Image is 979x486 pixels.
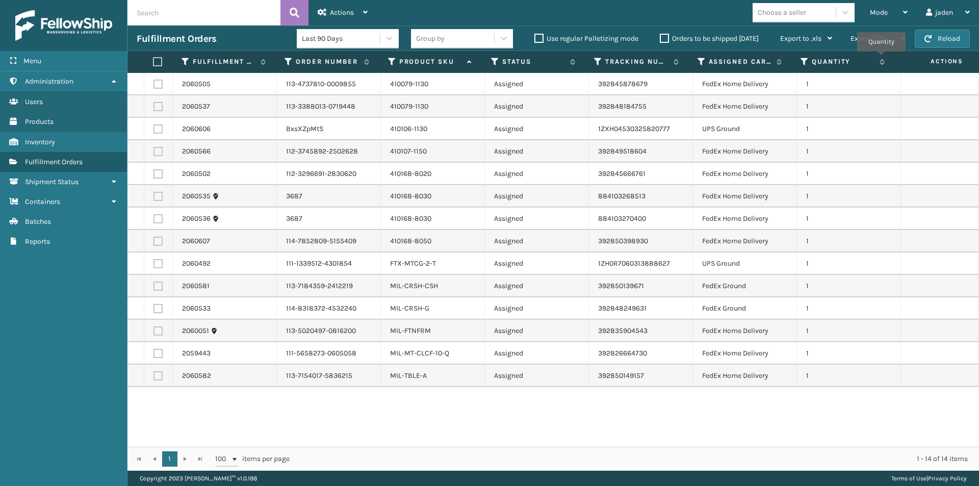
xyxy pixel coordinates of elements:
td: Assigned [485,320,589,342]
img: logo [15,10,112,41]
td: 1 [797,185,901,208]
td: UPS Ground [693,118,797,140]
a: MIL-CRSH-CSH [390,282,438,290]
a: 410168-8050 [390,237,431,245]
td: 112-3745892-2502628 [277,140,381,163]
div: Last 90 Days [302,33,381,44]
td: Assigned [485,73,589,95]
td: FedEx Home Delivery [693,320,797,342]
td: 114-7852809-5155409 [277,230,381,252]
td: FedEx Ground [693,275,797,297]
a: 410168-8030 [390,192,431,200]
td: FedEx Home Delivery [693,342,797,365]
p: Copyright 2023 [PERSON_NAME]™ v 1.0.188 [140,471,257,486]
td: 1 [797,118,901,140]
a: 2060535 [182,191,211,201]
td: 113-5020497-0816200 [277,320,381,342]
a: 410107-1150 [390,147,427,156]
a: 392850398930 [598,237,648,245]
label: Product SKU [399,57,462,66]
label: Assigned Carrier Service [709,57,771,66]
a: Terms of Use [891,475,926,482]
td: Assigned [485,185,589,208]
td: FedEx Home Delivery [693,208,797,230]
a: 410079-1130 [390,102,428,111]
td: 113-7154017-5836215 [277,365,381,387]
a: 2060537 [182,101,210,112]
a: 392848249631 [598,304,647,313]
div: 1 - 14 of 14 items [304,454,968,464]
td: 1 [797,140,901,163]
td: 1 [797,342,901,365]
a: 392848184755 [598,102,647,111]
td: Assigned [485,252,589,275]
td: 113-3388013-0719448 [277,95,381,118]
a: MIL-MT-CLCF-10-Q [390,349,449,357]
a: MIL-FTNFRM [390,326,431,335]
span: Fulfillment Orders [25,158,83,166]
a: 410079-1130 [390,80,428,88]
a: 392845666761 [598,169,646,178]
a: 392849518604 [598,147,647,156]
td: 1 [797,73,901,95]
div: Choose a seller [758,7,806,18]
span: Reports [25,237,50,246]
a: 2060582 [182,371,211,381]
a: 392850149157 [598,371,644,380]
span: Actions [897,53,969,70]
span: Shipment Status [25,177,79,186]
td: 1 [797,252,901,275]
a: Privacy Policy [928,475,967,482]
a: 1ZXH04530325820777 [598,124,670,133]
a: 392845878679 [598,80,648,88]
span: Menu [23,57,41,65]
td: FedEx Home Delivery [693,230,797,252]
label: Quantity [812,57,874,66]
td: 1 [797,275,901,297]
td: Assigned [485,230,589,252]
a: 410168-8030 [390,214,431,223]
a: 2059443 [182,348,211,359]
td: 3687 [277,208,381,230]
a: 392826664730 [598,349,647,357]
td: 1 [797,365,901,387]
a: 884103270400 [598,214,646,223]
td: Assigned [485,140,589,163]
td: Assigned [485,163,589,185]
a: 2060581 [182,281,210,291]
span: Users [25,97,43,106]
span: Mode [870,8,888,17]
a: 2060607 [182,236,210,246]
a: 884103268513 [598,192,646,200]
a: 1 [162,451,177,467]
span: Batches [25,217,51,226]
td: 3687 [277,185,381,208]
td: 1 [797,297,901,320]
span: 100 [215,454,230,464]
td: FedEx Home Delivery [693,95,797,118]
td: Assigned [485,275,589,297]
td: UPS Ground [693,252,797,275]
td: 1 [797,163,901,185]
a: 2060606 [182,124,211,134]
a: 2060051 [182,326,209,336]
h3: Fulfillment Orders [137,33,216,45]
a: 2060502 [182,169,211,179]
span: Containers [25,197,60,206]
td: 111-5658273-0605058 [277,342,381,365]
a: 392850139671 [598,282,644,290]
a: 2060505 [182,79,211,89]
td: FedEx Home Delivery [693,365,797,387]
a: 392835904543 [598,326,648,335]
div: Group by [416,33,445,44]
span: Export to .xls [780,34,821,43]
a: 1ZH0R7060313888627 [598,259,670,268]
button: Reload [915,30,970,48]
td: 1 [797,208,901,230]
td: FedEx Home Delivery [693,73,797,95]
a: FTX-MTCG-2-T [390,259,436,268]
td: 1 [797,320,901,342]
span: Products [25,117,54,126]
label: Status [502,57,565,66]
td: FedEx Home Delivery [693,185,797,208]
